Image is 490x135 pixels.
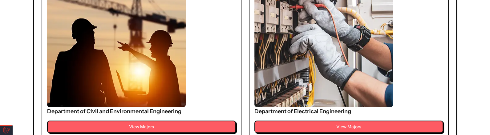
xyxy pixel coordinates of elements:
button: View Majors [254,121,443,133]
button: View Majors [47,121,236,133]
a: View Majors [47,124,236,129]
h3: Department of Electrical Engineering [254,107,443,116]
h3: Department of Civil and Environmental Engineering [47,107,236,116]
a: View Majors [254,124,443,129]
